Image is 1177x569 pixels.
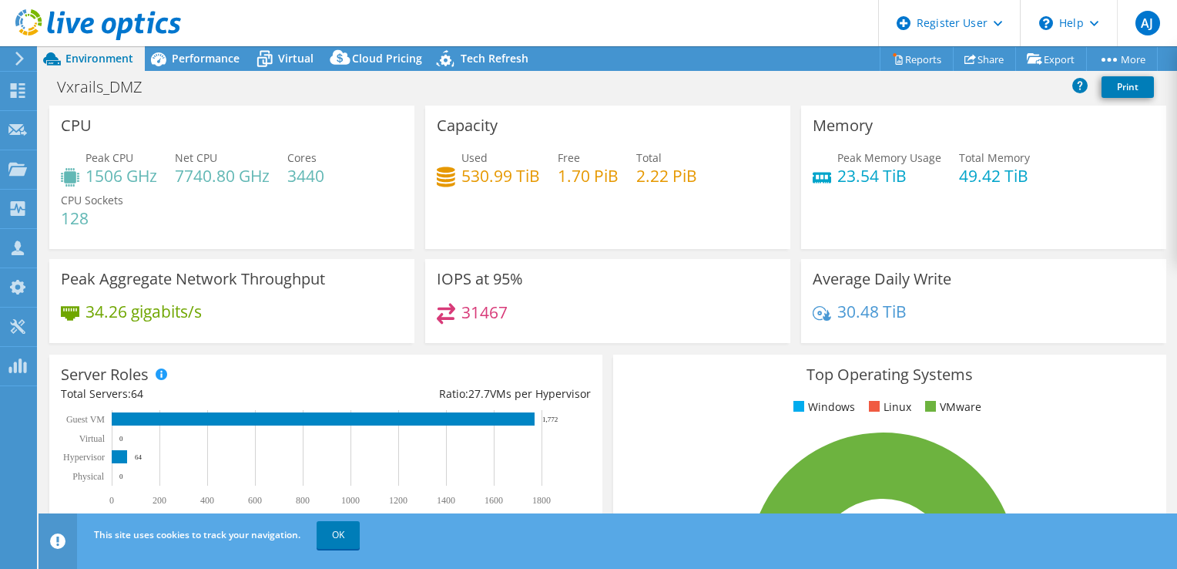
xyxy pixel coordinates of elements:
[880,47,954,71] a: Reports
[959,167,1030,184] h4: 49.42 TiB
[119,473,123,480] text: 0
[94,528,300,541] span: This site uses cookies to track your navigation.
[461,304,508,321] h4: 31467
[287,167,324,184] h4: 3440
[790,399,855,416] li: Windows
[317,521,360,549] a: OK
[341,495,360,506] text: 1000
[813,117,873,134] h3: Memory
[437,117,498,134] h3: Capacity
[61,271,325,288] h3: Peak Aggregate Network Throughput
[865,399,911,416] li: Linux
[61,210,123,227] h4: 128
[468,386,490,401] span: 27.7
[287,150,317,165] span: Cores
[437,495,455,506] text: 1400
[65,51,133,66] span: Environment
[131,386,143,401] span: 64
[135,453,143,461] text: 64
[485,495,503,506] text: 1600
[558,150,580,165] span: Free
[461,51,528,66] span: Tech Refresh
[636,150,662,165] span: Total
[837,150,941,165] span: Peak Memory Usage
[352,51,422,66] span: Cloud Pricing
[437,271,523,288] h3: IOPS at 95%
[61,117,92,134] h3: CPU
[921,399,981,416] li: VMware
[837,303,907,320] h4: 30.48 TiB
[389,495,407,506] text: 1200
[175,167,270,184] h4: 7740.80 GHz
[200,495,214,506] text: 400
[461,150,488,165] span: Used
[63,452,105,463] text: Hypervisor
[625,366,1155,383] h3: Top Operating Systems
[119,435,123,443] text: 0
[813,271,951,288] h3: Average Daily Write
[175,150,217,165] span: Net CPU
[66,414,105,425] text: Guest VM
[61,366,149,383] h3: Server Roles
[296,495,310,506] text: 800
[837,167,941,184] h4: 23.54 TiB
[1102,76,1154,98] a: Print
[326,386,591,402] div: Ratio: VMs per Hypervisor
[86,303,202,320] h4: 34.26 gigabits/s
[542,416,558,423] text: 1,772
[172,51,240,66] span: Performance
[61,193,123,207] span: CPU Sockets
[1015,47,1087,71] a: Export
[959,150,1030,165] span: Total Memory
[953,47,1016,71] a: Share
[1135,11,1160,35] span: AJ
[248,495,262,506] text: 600
[1086,47,1158,71] a: More
[86,150,133,165] span: Peak CPU
[109,495,114,506] text: 0
[61,386,326,402] div: Total Servers:
[461,167,540,184] h4: 530.99 TiB
[278,51,314,66] span: Virtual
[153,495,166,506] text: 200
[1039,16,1053,30] svg: \n
[50,79,166,96] h1: Vxrails_DMZ
[79,433,106,444] text: Virtual
[72,471,104,482] text: Physical
[558,167,619,184] h4: 1.70 PiB
[86,167,157,184] h4: 1506 GHz
[636,167,697,184] h4: 2.22 PiB
[532,495,551,506] text: 1800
